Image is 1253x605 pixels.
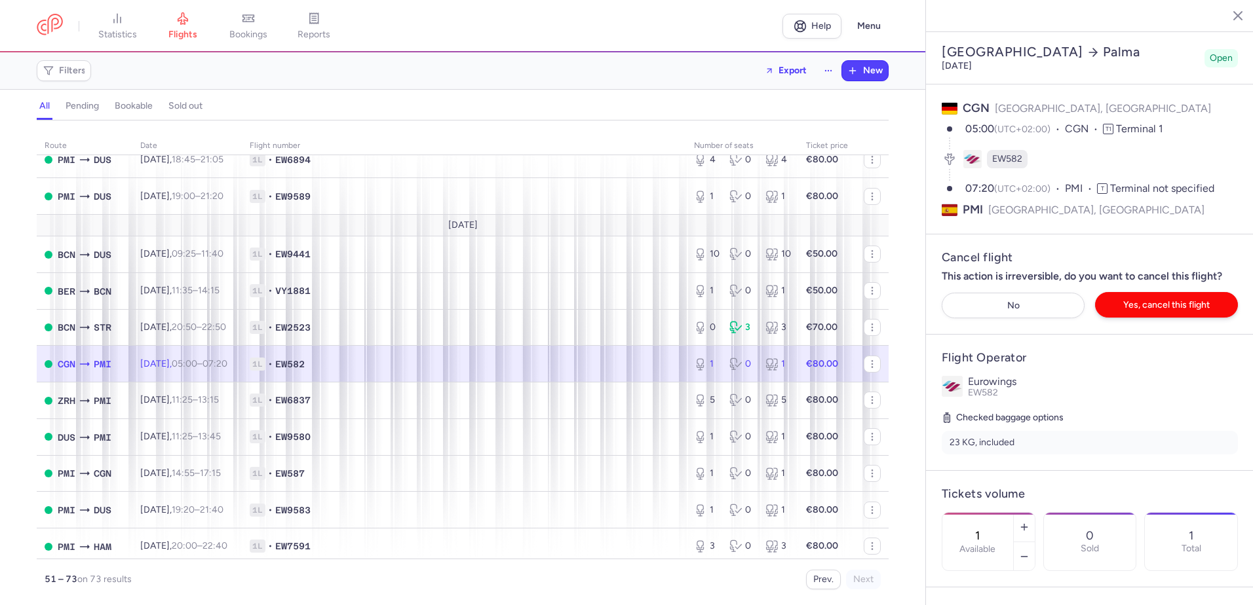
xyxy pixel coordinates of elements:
[268,357,273,371] span: •
[94,540,111,554] span: Hamburg Airport, Hamburg, Germany
[250,540,265,553] span: 1L
[37,136,132,156] th: route
[250,284,265,297] span: 1L
[172,358,197,369] time: 05:00
[694,540,719,553] div: 3
[202,321,226,333] time: 22:50
[849,14,889,39] button: Menu
[275,357,305,371] span: EW582
[37,61,90,81] button: Filters
[94,430,111,445] span: PMI
[765,504,790,517] div: 1
[765,321,790,334] div: 3
[37,14,63,38] a: CitizenPlane red outlined logo
[798,136,856,156] th: Ticket price
[965,182,994,194] time: 07:20
[172,431,221,442] span: –
[172,321,197,333] time: 20:50
[172,431,193,442] time: 11:25
[942,44,1199,60] h2: [GEOGRAPHIC_DATA] Palma
[275,153,311,166] span: EW6894
[765,430,790,443] div: 1
[140,358,227,369] span: [DATE],
[198,431,221,442] time: 13:45
[965,122,994,135] time: 05:00
[988,202,1205,218] span: [GEOGRAPHIC_DATA], [GEOGRAPHIC_DATA]
[58,503,75,517] span: Son Sant Joan Airport, Palma, Spain
[202,540,227,551] time: 22:40
[172,321,226,333] span: –
[1097,183,1108,194] span: T
[729,357,754,371] div: 0
[201,248,223,259] time: 11:40
[250,394,265,407] span: 1L
[806,285,838,296] strong: €50.00
[1086,529,1094,542] p: 0
[275,467,305,480] span: EW587
[694,430,719,443] div: 1
[198,285,220,296] time: 14:15
[963,202,983,218] span: PMI
[994,183,1051,194] span: (UTC+02:00)
[782,14,841,39] a: Help
[1065,181,1097,196] span: PMI
[694,357,719,371] div: 1
[140,154,223,165] span: [DATE],
[172,154,195,165] time: 18:45
[268,540,273,553] span: •
[779,65,807,75] span: Export
[94,503,111,517] span: Düsseldorf International Airport, Düsseldorf, Germany
[172,394,193,405] time: 11:25
[140,248,223,259] span: [DATE],
[250,504,265,517] span: 1L
[201,191,223,202] time: 21:20
[94,466,111,481] span: Cologne/bonn, Köln, Germany
[132,136,242,156] th: date
[806,540,838,551] strong: €80.00
[94,320,111,335] span: Stuttgart Echterdingen, Stuttgart, Germany
[275,394,311,407] span: EW6837
[58,540,75,554] span: Son Sant Joan Airport, Palma, Spain
[694,504,719,517] div: 1
[275,284,311,297] span: VY1881
[115,100,153,112] h4: bookable
[268,504,273,517] span: •
[806,570,841,589] button: Prev.
[968,376,1238,388] p: Eurowings
[275,247,311,261] span: EW9441
[729,430,754,443] div: 0
[765,153,790,166] div: 4
[806,191,838,202] strong: €80.00
[66,100,99,112] h4: pending
[806,394,838,405] strong: €80.00
[250,321,265,334] span: 1L
[140,431,221,442] span: [DATE],
[846,570,881,589] button: Next
[1182,543,1201,554] p: Total
[942,486,1238,502] h4: Tickets volume
[968,387,998,398] span: EW582
[694,394,719,407] div: 5
[172,285,220,296] span: –
[942,376,963,397] img: Eurowings logo
[729,394,754,407] div: 0
[268,153,273,166] span: •
[200,504,223,515] time: 21:40
[806,358,838,369] strong: €80.00
[765,247,790,261] div: 10
[765,540,790,553] div: 3
[298,29,330,41] span: reports
[58,247,75,262] span: El Prat De Llobregat, Barcelona, Spain
[172,540,227,551] span: –
[729,504,754,517] div: 0
[59,65,86,76] span: Filters
[242,136,686,156] th: Flight number
[250,357,265,371] span: 1L
[729,247,754,261] div: 0
[268,430,273,443] span: •
[275,321,311,334] span: EW2523
[39,100,50,112] h4: all
[942,410,1238,426] h5: Checked baggage options
[94,247,111,262] span: Düsseldorf International Airport, Düsseldorf, Germany
[140,540,227,551] span: [DATE],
